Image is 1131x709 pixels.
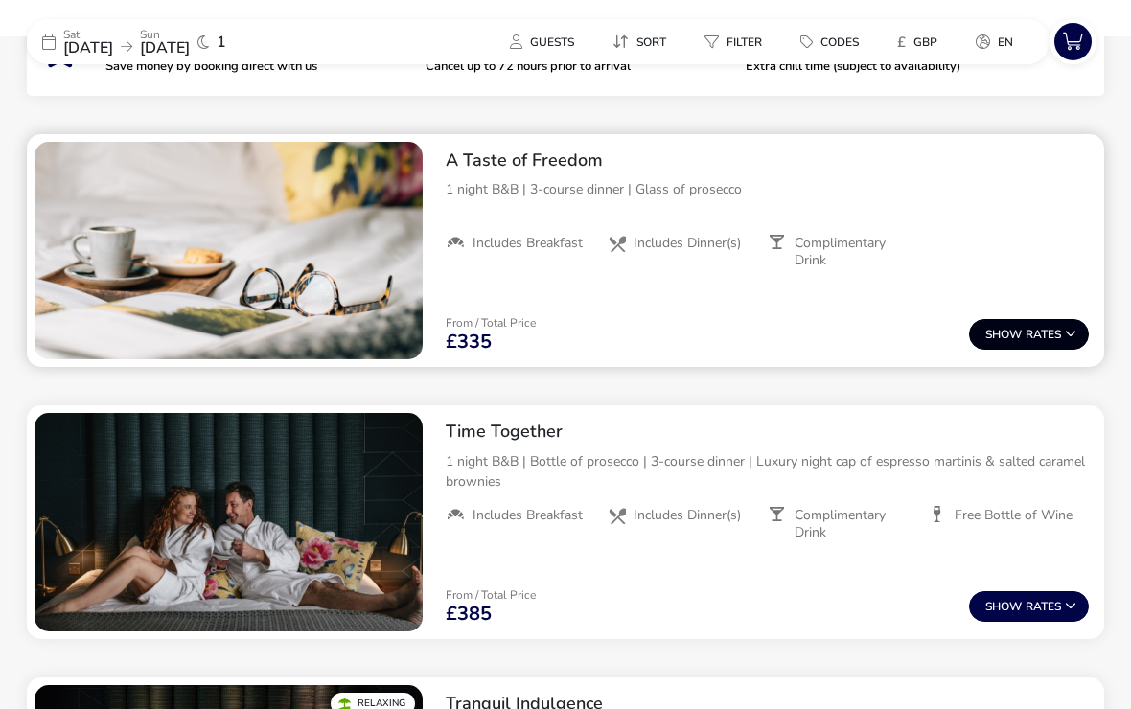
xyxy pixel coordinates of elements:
span: 1 [217,34,226,50]
button: Sort [597,28,681,56]
naf-pibe-menu-bar-item: Codes [785,28,882,56]
naf-pibe-menu-bar-item: Guests [495,28,597,56]
span: £335 [446,332,492,352]
button: ShowRates [969,319,1089,350]
p: Cancel up to 72 hours prior to arrival [426,60,730,73]
span: Complimentary Drink [795,235,913,269]
naf-pibe-menu-bar-item: en [960,28,1036,56]
div: Time Together1 night B&B | Bottle of prosecco | 3-course dinner | Luxury night cap of espresso ma... [430,405,1104,557]
p: Sat [63,29,113,40]
p: 1 night B&B | Bottle of prosecco | 3-course dinner | Luxury night cap of espresso martinis & salt... [446,451,1089,492]
p: Save money by booking direct with us [105,60,410,73]
span: Free Bottle of Wine [955,507,1073,524]
button: Filter [689,28,777,56]
span: Show [985,601,1026,613]
h2: A Taste of Freedom [446,149,1089,172]
naf-pibe-menu-bar-item: £GBP [882,28,960,56]
p: 1 night B&B | 3-course dinner | Glass of prosecco [446,179,1089,199]
button: Codes [785,28,874,56]
i: £ [897,33,906,52]
span: Sort [636,34,666,50]
div: A Taste of Freedom1 night B&B | 3-course dinner | Glass of proseccoIncludes BreakfastIncludes Din... [430,134,1104,286]
span: GBP [913,34,937,50]
span: Includes Dinner(s) [634,507,741,524]
naf-pibe-menu-bar-item: Sort [597,28,689,56]
span: Filter [727,34,762,50]
p: Sun [140,29,190,40]
span: Includes Dinner(s) [634,235,741,252]
span: en [998,34,1013,50]
button: Guests [495,28,589,56]
button: ShowRates [969,591,1089,622]
span: [DATE] [140,37,190,58]
p: Extra chill time (subject to availability) [746,60,1050,73]
span: Guests [530,34,574,50]
span: Includes Breakfast [473,507,583,524]
span: Show [985,329,1026,341]
span: [DATE] [63,37,113,58]
p: From / Total Price [446,317,536,329]
span: £385 [446,605,492,624]
h2: Time Together [446,421,1089,443]
swiper-slide: 1 / 1 [35,142,423,360]
swiper-slide: 1 / 1 [35,413,423,631]
div: Sat[DATE]Sun[DATE]1 [27,19,314,64]
button: £GBP [882,28,953,56]
span: Complimentary Drink [795,507,913,541]
button: en [960,28,1028,56]
span: Includes Breakfast [473,235,583,252]
p: From / Total Price [446,589,536,601]
span: Codes [820,34,859,50]
naf-pibe-menu-bar-item: Filter [689,28,785,56]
